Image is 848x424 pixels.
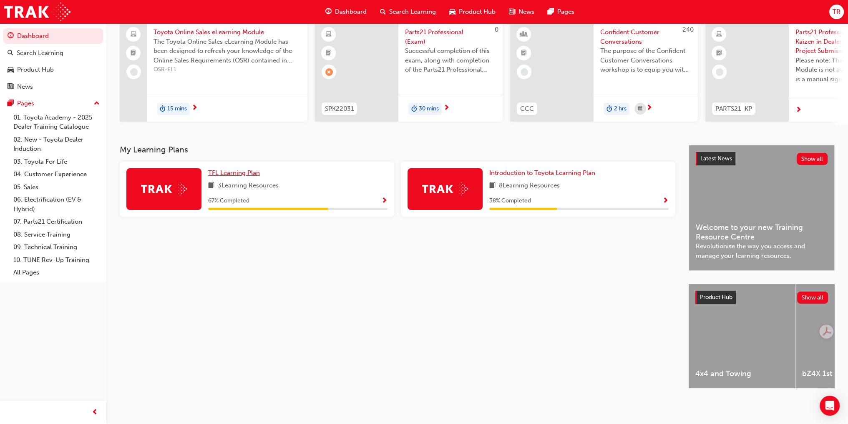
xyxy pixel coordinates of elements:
[10,193,103,215] a: 06. Electrification (EV & Hybrid)
[3,28,103,44] a: Dashboard
[10,266,103,279] a: All Pages
[10,241,103,254] a: 09. Technical Training
[411,104,417,115] span: duration-icon
[518,7,534,17] span: News
[92,407,98,418] span: prev-icon
[422,182,468,195] img: Trak
[131,29,136,40] span: laptop-icon
[689,145,835,271] a: Latest NewsShow allWelcome to your new Training Resource CentreRevolutionise the way you access a...
[600,27,691,46] span: Confident Customer Conversations
[606,104,612,115] span: duration-icon
[509,7,515,17] span: news-icon
[557,7,574,17] span: Pages
[8,100,14,107] span: pages-icon
[700,294,732,301] span: Product Hub
[120,21,307,122] a: Toyota Online Sales eLearning ModuleThe Toyota Online Sales eLearning Module has been designed to...
[153,37,301,65] span: The Toyota Online Sales eLearning Module has been designed to refresh your knowledge of the Onlin...
[510,21,698,122] a: 240CCCConfident Customer ConversationsThe purpose of the Confident Customer Conversations worksho...
[10,155,103,168] a: 03. Toyota For Life
[130,68,138,76] span: learningRecordVerb_NONE-icon
[646,105,652,112] span: next-icon
[315,21,503,122] a: 0SPK22031Parts21 Professional (Exam)Successful completion of this exam, along with completion of ...
[8,50,13,57] span: search-icon
[689,284,795,388] a: 4x4 and Towing
[218,181,279,191] span: 3 Learning Resources
[715,104,752,114] span: PARTS21_KP
[8,32,14,40] span: guage-icon
[326,29,332,40] span: learningResourceType_ELEARNING-icon
[3,45,103,61] a: Search Learning
[3,79,103,95] a: News
[600,46,691,75] span: The purpose of the Confident Customer Conversations workshop is to equip you with tools to commun...
[17,99,34,108] div: Pages
[495,26,498,33] span: 0
[381,196,388,206] button: Show Progress
[94,98,100,109] span: up-icon
[153,65,301,75] span: OSR-EL1
[208,181,214,191] span: book-icon
[10,254,103,267] a: 10. TUNE Rev-Up Training
[3,96,103,111] button: Pages
[502,3,541,20] a: news-iconNews
[695,369,788,379] span: 4x4 and Towing
[716,48,722,59] span: booktick-icon
[405,46,496,75] span: Successful completion of this exam, along with completion of the Parts21 Professional eLearning m...
[131,48,136,59] span: booktick-icon
[8,83,14,91] span: news-icon
[419,104,439,114] span: 30 mins
[389,7,436,17] span: Search Learning
[489,196,531,206] span: 38 % Completed
[521,48,527,59] span: booktick-icon
[326,48,332,59] span: booktick-icon
[381,197,388,205] span: Show Progress
[797,292,828,304] button: Show all
[160,104,166,115] span: duration-icon
[520,104,534,114] span: CCC
[319,3,373,20] a: guage-iconDashboard
[8,66,14,74] span: car-icon
[10,133,103,155] a: 02. New - Toyota Dealer Induction
[335,7,367,17] span: Dashboard
[820,396,840,416] div: Open Intercom Messenger
[208,169,260,177] span: TFL Learning Plan
[405,27,496,46] span: Parts21 Professional (Exam)
[449,7,455,17] span: car-icon
[716,29,722,40] span: learningResourceType_ELEARNING-icon
[120,145,675,155] h3: My Learning Plans
[696,223,828,242] span: Welcome to your new Training Resource Centre
[716,68,723,76] span: learningRecordVerb_NONE-icon
[489,169,595,177] span: Introduction to Toyota Learning Plan
[153,27,301,37] span: Toyota Online Sales eLearning Module
[662,197,669,205] span: Show Progress
[3,27,103,96] button: DashboardSearch LearningProduct HubNews
[614,104,627,114] span: 2 hrs
[325,68,333,76] span: learningRecordVerb_FAIL-icon
[797,153,828,165] button: Show all
[548,7,554,17] span: pages-icon
[4,2,70,21] img: Trak
[191,105,198,112] span: next-icon
[3,62,103,77] a: Product Hub
[638,104,642,114] span: calendar-icon
[373,3,443,20] a: search-iconSearch Learning
[695,291,828,304] a: Product HubShow all
[489,181,496,191] span: book-icon
[682,26,694,33] span: 240
[10,228,103,241] a: 08. Service Training
[499,181,560,191] span: 8 Learning Resources
[541,3,581,20] a: pages-iconPages
[795,107,802,114] span: next-icon
[10,111,103,133] a: 01. Toyota Academy - 2025 Dealer Training Catalogue
[696,152,828,165] a: Latest NewsShow all
[17,65,54,75] div: Product Hub
[10,168,103,181] a: 04. Customer Experience
[833,7,840,17] span: TR
[459,7,496,17] span: Product Hub
[10,181,103,194] a: 05. Sales
[380,7,386,17] span: search-icon
[141,182,187,195] img: Trak
[521,29,527,40] span: learningResourceType_INSTRUCTOR_LED-icon
[662,196,669,206] button: Show Progress
[829,5,844,19] button: TR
